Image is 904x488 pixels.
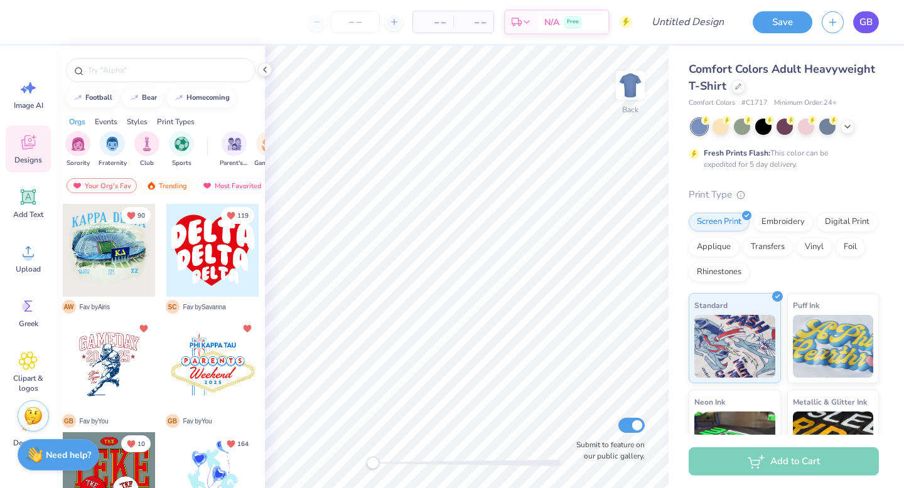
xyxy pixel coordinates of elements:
span: Minimum Order: 24 + [774,98,837,109]
button: filter button [220,131,249,168]
div: filter for Sorority [65,131,90,168]
button: filter button [65,131,90,168]
span: Sports [172,159,191,168]
div: football [85,94,112,101]
img: most_fav.gif [72,181,82,190]
span: Fav by You [80,416,109,426]
span: Clipart & logos [8,373,49,393]
div: Rhinestones [689,263,750,282]
div: Print Types [157,116,195,127]
span: Parent's Weekend [220,159,249,168]
strong: Fresh Prints Flash: [704,148,770,158]
div: Print Type [689,188,879,202]
img: Fraternity Image [105,137,119,151]
img: Club Image [140,137,154,151]
input: Untitled Design [642,9,734,34]
div: Foil [836,238,865,257]
img: Parent's Weekend Image [227,137,242,151]
span: Standard [694,299,728,312]
img: Sports Image [175,137,189,151]
span: Free [567,18,579,26]
div: Vinyl [797,238,832,257]
div: Embroidery [753,213,813,231]
div: Trending [141,178,193,193]
span: Fav by Savanna [183,302,226,312]
img: trend_line.gif [73,94,83,102]
img: most_fav.gif [202,181,212,190]
span: Puff Ink [793,299,819,312]
div: Applique [689,238,739,257]
span: – – [461,16,486,29]
img: trend_line.gif [129,94,139,102]
span: Fav by Airis [80,302,110,312]
span: N/A [544,16,559,29]
span: Decorate [13,438,43,448]
div: Orgs [69,116,85,127]
div: filter for Club [134,131,159,168]
div: homecoming [186,94,230,101]
img: trend_line.gif [174,94,184,102]
span: Fraternity [99,159,127,168]
div: Accessibility label [367,457,379,469]
span: Greek [19,319,38,329]
img: Metallic & Glitter Ink [793,411,874,474]
input: Try "Alpha" [87,64,247,77]
div: bear [142,94,157,101]
div: Most Favorited [196,178,267,193]
span: Metallic & Glitter Ink [793,395,867,408]
span: A W [62,300,76,314]
span: S C [166,300,180,314]
span: Neon Ink [694,395,725,408]
a: GB [853,11,879,33]
img: Back [618,73,643,98]
img: trending.gif [146,181,156,190]
button: filter button [134,131,159,168]
div: Your Org's Fav [67,178,137,193]
img: Puff Ink [793,315,874,378]
button: Unlike [240,321,255,336]
div: Transfers [743,238,793,257]
span: GB [859,15,873,29]
div: Styles [127,116,148,127]
span: Comfort Colors Adult Heavyweight T-Shirt [689,61,875,93]
button: football [66,88,118,107]
img: Sorority Image [71,137,85,151]
span: G B [166,414,180,428]
img: Standard [694,315,775,378]
div: This color can be expedited for 5 day delivery. [704,147,858,170]
span: – – [421,16,446,29]
div: Events [95,116,117,127]
span: G B [62,414,76,428]
button: Save [753,11,812,33]
input: – – [331,11,380,33]
span: Add Text [13,210,43,220]
span: Game Day [254,159,283,168]
strong: Need help? [46,449,91,461]
label: Submit to feature on our public gallery. [569,439,645,462]
button: filter button [254,131,283,168]
span: Comfort Colors [689,98,735,109]
span: Upload [16,264,41,274]
button: Unlike [136,321,151,336]
button: filter button [99,131,127,168]
div: filter for Fraternity [99,131,127,168]
img: Game Day Image [262,137,276,151]
button: homecoming [167,88,235,107]
span: Fav by You [183,416,212,426]
div: Back [622,104,638,115]
div: filter for Game Day [254,131,283,168]
div: Digital Print [817,213,878,231]
div: filter for Sports [169,131,194,168]
span: # C1717 [741,98,768,109]
div: filter for Parent's Weekend [220,131,249,168]
span: Designs [14,155,42,165]
span: Image AI [14,100,43,110]
div: Screen Print [689,213,750,231]
img: Neon Ink [694,411,775,474]
span: Club [140,159,154,168]
span: Sorority [67,159,90,168]
button: filter button [169,131,194,168]
button: bear [122,88,163,107]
